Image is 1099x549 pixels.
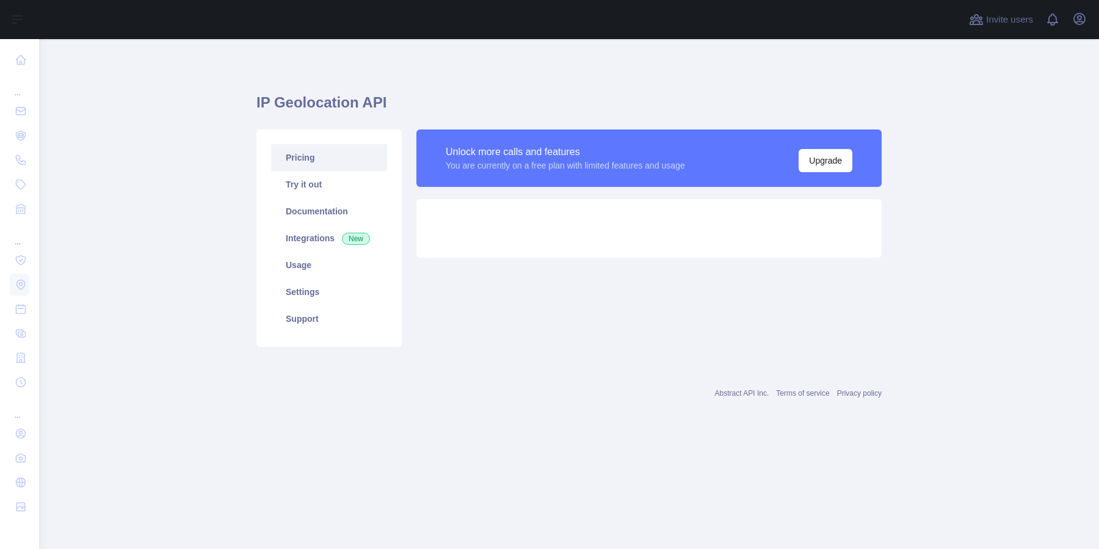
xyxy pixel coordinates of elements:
div: Unlock more calls and features [446,145,685,159]
span: Invite users [986,13,1033,27]
div: ... [10,396,29,420]
a: Abstract API Inc. [715,389,769,398]
div: ... [10,222,29,247]
a: Privacy policy [837,389,882,398]
span: New [342,233,370,245]
button: Invite users [967,10,1036,29]
a: Pricing [271,144,387,171]
a: Integrations New [271,225,387,252]
a: Usage [271,252,387,278]
a: Try it out [271,171,387,198]
h1: IP Geolocation API [256,93,882,122]
button: Upgrade [799,149,852,172]
div: ... [10,73,29,98]
a: Documentation [271,198,387,225]
div: You are currently on a free plan with limited features and usage [446,159,685,172]
a: Terms of service [776,389,829,398]
a: Settings [271,278,387,305]
a: Support [271,305,387,332]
